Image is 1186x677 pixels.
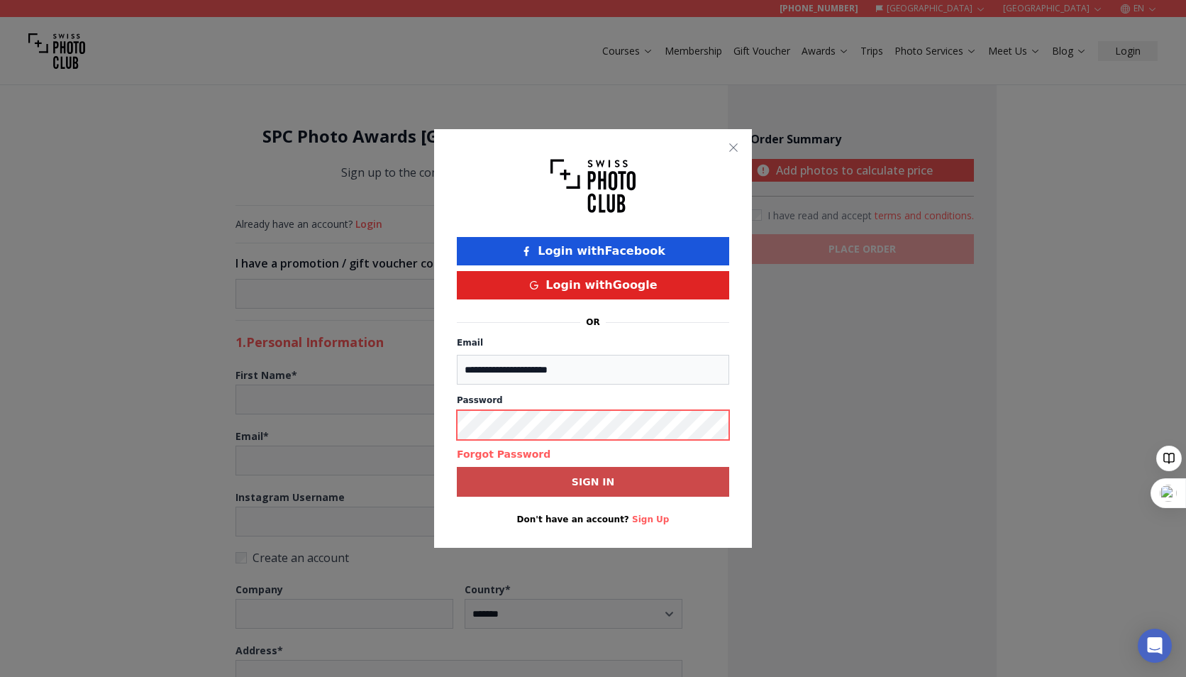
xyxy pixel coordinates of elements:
[457,237,729,265] button: Login withFacebook
[457,467,729,497] button: Sign in
[632,514,669,525] button: Sign Up
[457,514,729,525] p: Don't have an account?
[457,447,550,461] button: Forgot Password
[586,317,599,328] p: or
[550,152,636,220] img: Swiss photo club
[457,271,729,299] button: Login withGoogle
[572,475,614,489] b: Sign in
[457,338,483,348] label: Email
[457,395,729,406] label: Password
